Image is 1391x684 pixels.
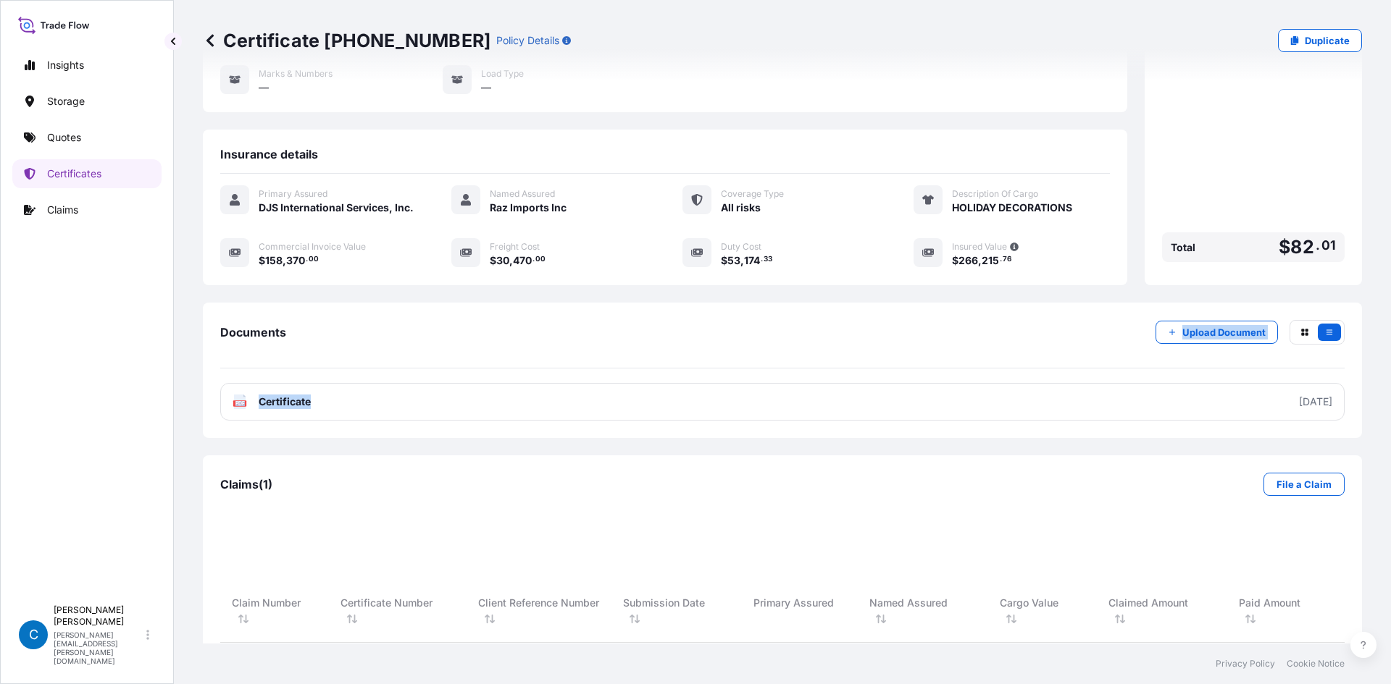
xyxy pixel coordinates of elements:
span: 01 [1321,241,1336,250]
span: $ [721,256,727,266]
span: HOLIDAY DECORATIONS [952,200,1072,215]
span: Certificate [259,394,311,409]
div: [DATE] [1299,394,1332,409]
button: Sort [235,610,252,628]
span: . [1000,257,1002,262]
span: . [761,257,763,262]
span: Coverage Type [721,188,784,200]
span: Paid Amount [1239,596,1300,610]
button: Sort [626,610,643,628]
span: 370 [286,256,305,266]
span: . [1316,241,1320,250]
span: Duty Cost [721,241,761,253]
span: 33 [764,257,772,262]
span: 215 [982,256,999,266]
text: PDF [235,401,245,406]
a: Claims [12,195,162,224]
p: Certificate [PHONE_NUMBER] [203,29,490,52]
span: 76 [1003,257,1011,262]
p: Certificates [47,166,101,181]
span: $ [490,256,496,266]
a: Privacy Policy [1216,658,1275,670]
p: [PERSON_NAME] [PERSON_NAME] [54,604,143,628]
p: File a Claim [1277,477,1332,491]
a: Cookie Notice [1287,658,1345,670]
button: Upload Document [1156,321,1278,344]
span: — [481,80,491,95]
span: C [29,628,38,642]
span: . [306,257,308,262]
span: Claimed Amount [1108,596,1188,610]
span: Claims (1) [220,477,272,491]
span: . [532,257,535,262]
span: , [283,256,286,266]
a: Storage [12,87,162,116]
button: Sort [872,610,890,628]
span: Raz Imports Inc [490,200,567,215]
span: 174 [744,256,760,266]
a: Duplicate [1278,29,1362,52]
span: Insured Value [952,241,1007,253]
button: Sort [1003,610,1020,628]
span: All risks [721,200,761,215]
span: Client Reference Number [478,596,599,610]
span: $ [259,256,265,266]
a: File a Claim [1263,473,1345,496]
span: Certificate Number [341,596,433,610]
span: Freight Cost [490,241,540,253]
p: Duplicate [1305,33,1350,48]
p: Quotes [47,130,81,145]
p: [PERSON_NAME][EMAIL_ADDRESS][PERSON_NAME][DOMAIN_NAME] [54,630,143,665]
a: Insights [12,51,162,80]
p: Storage [47,94,85,109]
span: Documents [220,325,286,339]
span: 30 [496,256,509,266]
p: Claims [47,203,78,217]
span: , [740,256,744,266]
span: Primary Assured [259,188,327,200]
span: Commercial Invoice Value [259,241,366,253]
span: 82 [1290,238,1313,256]
span: Named Assured [869,596,948,610]
span: 00 [535,257,546,262]
button: Sort [481,610,498,628]
span: DJS International Services, Inc. [259,200,414,215]
span: Total [1171,240,1195,255]
a: Certificates [12,159,162,188]
span: 00 [309,257,319,262]
span: Cargo Value [1000,596,1058,610]
p: Insights [47,58,84,72]
span: , [509,256,513,266]
p: Policy Details [496,33,559,48]
span: 470 [513,256,532,266]
span: 158 [265,256,283,266]
button: Sort [1111,610,1129,628]
span: Description Of Cargo [952,188,1038,200]
span: Insurance details [220,147,318,161]
a: PDFCertificate[DATE] [220,383,1345,421]
span: Submission Date [623,596,705,610]
span: Primary Assured [753,596,834,610]
span: Named Assured [490,188,555,200]
span: $ [1279,238,1290,256]
p: Upload Document [1182,325,1266,339]
span: 266 [958,256,978,266]
button: Sort [343,610,361,628]
span: $ [952,256,958,266]
span: Claim Number [232,596,301,610]
span: — [259,80,269,95]
span: , [978,256,982,266]
span: 53 [727,256,740,266]
button: Sort [1242,610,1259,628]
a: Quotes [12,123,162,152]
